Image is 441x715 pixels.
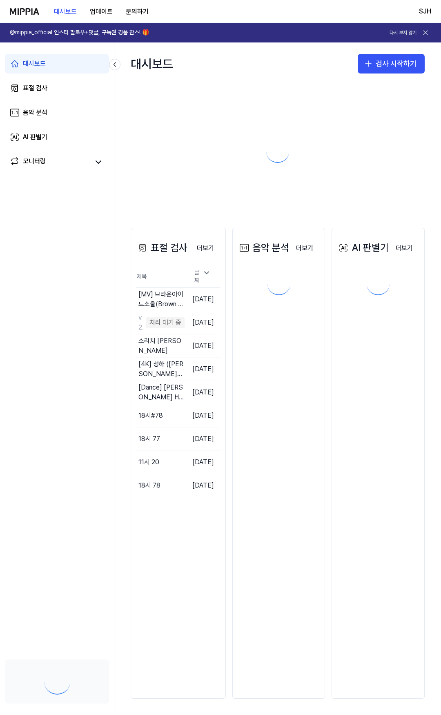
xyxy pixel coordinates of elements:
[138,336,185,356] div: 소리쳐 [PERSON_NAME]
[136,240,187,256] div: 표절 검사
[23,108,47,118] div: 음악 분석
[238,240,289,256] div: 음악 분석
[138,434,160,444] div: 18시 77
[138,481,160,490] div: 18시 78
[290,240,320,256] button: 더보기
[131,51,173,77] div: 대시보드
[83,0,119,23] a: 업데이트
[138,290,185,309] div: [MV] 브라운아이드소울(Brown Eyed Soul) - 우리들의 순간
[191,266,214,287] div: 날짜
[23,132,47,142] div: AI 판별기
[337,240,389,256] div: AI 판별기
[23,156,46,168] div: 모니터링
[119,4,155,20] button: 문의하기
[136,266,185,288] th: 제목
[138,383,185,402] div: [Dance] [PERSON_NAME] HA 청하 'PLAY (Feat. 창모)' Choreography
[185,404,220,427] td: [DATE]
[47,4,83,20] button: 대시보드
[185,287,220,311] td: [DATE]
[185,334,220,357] td: [DATE]
[419,7,431,16] button: SJH
[185,450,220,474] td: [DATE]
[5,54,109,74] a: 대시보드
[83,4,119,20] button: 업데이트
[5,103,109,123] a: 음악 분석
[185,474,220,497] td: [DATE]
[10,29,149,37] h1: @mippia_official 인스타 팔로우+댓글, 구독권 경품 찬스! 🎁
[389,240,419,256] button: 더보기
[390,29,416,36] button: 다시 보지 않기
[5,127,109,147] a: AI 판별기
[185,381,220,404] td: [DATE]
[138,457,159,467] div: 11시 20
[185,357,220,381] td: [DATE]
[10,8,39,15] img: logo
[190,240,220,256] button: 더보기
[146,317,185,328] div: 처리 대기 중
[138,411,163,421] div: 18시#78
[138,359,185,379] div: [4K] 청하 ([PERSON_NAME]) – PLAY (Feat. 창모 (CHANGMO)) ｜ F
[190,239,220,256] a: 더보기
[10,156,89,168] a: 모니터링
[23,83,47,93] div: 표절 검사
[5,78,109,98] a: 표절 검사
[185,311,220,334] td: [DATE]
[138,313,144,332] div: v2_인간극장 오프닝
[290,239,320,256] a: 더보기
[358,54,425,74] button: 검사 시작하기
[389,239,419,256] a: 더보기
[23,59,46,69] div: 대시보드
[185,427,220,450] td: [DATE]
